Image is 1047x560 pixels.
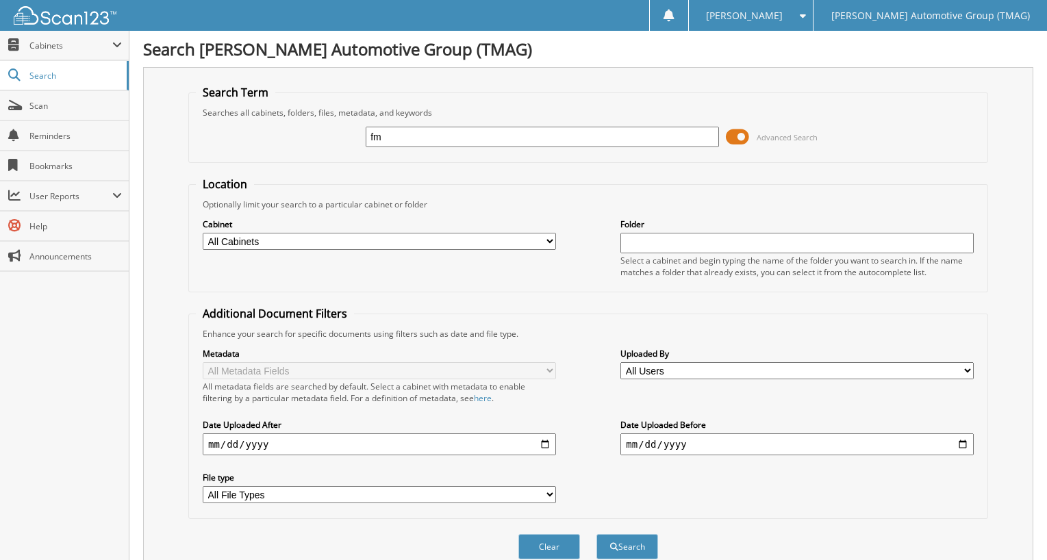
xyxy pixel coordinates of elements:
input: end [620,433,974,455]
label: Uploaded By [620,348,974,359]
label: Metadata [203,348,556,359]
legend: Search Term [196,85,275,100]
div: Optionally limit your search to a particular cabinet or folder [196,199,981,210]
span: Help [29,220,122,232]
span: Reminders [29,130,122,142]
label: File type [203,472,556,483]
iframe: Chat Widget [979,494,1047,560]
span: Cabinets [29,40,112,51]
label: Folder [620,218,974,230]
span: Search [29,70,120,81]
span: Bookmarks [29,160,122,172]
div: Select a cabinet and begin typing the name of the folder you want to search in. If the name match... [620,255,974,278]
span: [PERSON_NAME] [706,12,783,20]
span: Advanced Search [757,132,818,142]
label: Cabinet [203,218,556,230]
h1: Search [PERSON_NAME] Automotive Group (TMAG) [143,38,1033,60]
div: Enhance your search for specific documents using filters such as date and file type. [196,328,981,340]
label: Date Uploaded Before [620,419,974,431]
a: here [474,392,492,404]
button: Clear [518,534,580,559]
input: start [203,433,556,455]
span: [PERSON_NAME] Automotive Group (TMAG) [831,12,1030,20]
span: User Reports [29,190,112,202]
span: Scan [29,100,122,112]
div: All metadata fields are searched by default. Select a cabinet with metadata to enable filtering b... [203,381,556,404]
legend: Location [196,177,254,192]
label: Date Uploaded After [203,419,556,431]
span: Announcements [29,251,122,262]
img: scan123-logo-white.svg [14,6,116,25]
button: Search [596,534,658,559]
legend: Additional Document Filters [196,306,354,321]
div: Searches all cabinets, folders, files, metadata, and keywords [196,107,981,118]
